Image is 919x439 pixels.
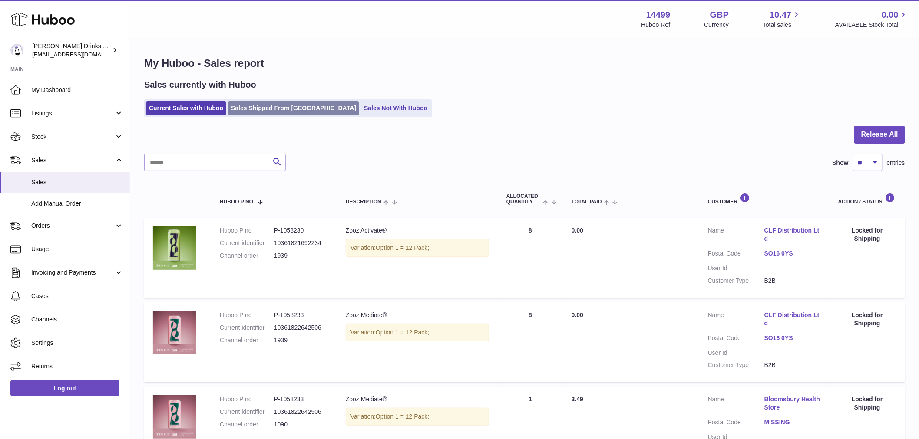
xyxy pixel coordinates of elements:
[764,418,821,426] a: MISSING
[274,311,328,319] dd: P-1058233
[153,226,196,270] img: ACTIVATE_1_9d49eb03-ef52-4e5c-b688-9860ae38d943.png
[220,395,274,403] dt: Huboo P no
[506,193,541,205] span: ALLOCATED Quantity
[346,324,489,341] div: Variation:
[220,336,274,344] dt: Channel order
[708,334,764,344] dt: Postal Code
[346,408,489,426] div: Variation:
[346,395,489,403] div: Zooz Mediate®
[764,311,821,328] a: CLF Distribution Ltd
[31,86,123,94] span: My Dashboard
[882,9,899,21] span: 0.00
[220,420,274,429] dt: Channel order
[708,418,764,429] dt: Postal Code
[346,311,489,319] div: Zooz Mediate®
[31,222,114,230] span: Orders
[31,245,123,253] span: Usage
[361,101,430,115] a: Sales Not With Huboo
[764,361,821,369] dd: B2B
[763,9,801,29] a: 10.47 Total sales
[763,21,801,29] span: Total sales
[31,269,114,277] span: Invoicing and Payments
[770,9,791,21] span: 10.47
[838,226,896,243] div: Locked for Shipping
[274,239,328,247] dd: 10361821692234
[346,239,489,257] div: Variation:
[764,395,821,412] a: Bloomsbury Health Store
[572,199,602,205] span: Total paid
[641,21,671,29] div: Huboo Ref
[498,218,563,298] td: 8
[833,159,849,167] label: Show
[708,349,764,357] dt: User Id
[376,244,429,251] span: Option 1 = 12 Pack;
[764,277,821,285] dd: B2B
[220,226,274,235] dt: Huboo P no
[32,51,128,58] span: [EMAIL_ADDRESS][DOMAIN_NAME]
[144,56,905,70] h1: My Huboo - Sales report
[838,193,896,205] div: Action / Status
[646,9,671,21] strong: 14499
[10,44,23,57] img: internalAdmin-14499@internal.huboo.com
[32,42,110,59] div: [PERSON_NAME] Drinks LTD (t/a Zooz)
[146,101,226,115] a: Current Sales with Huboo
[572,396,583,403] span: 3.49
[708,311,764,330] dt: Name
[31,133,114,141] span: Stock
[274,226,328,235] dd: P-1058230
[31,200,123,208] span: Add Manual Order
[220,239,274,247] dt: Current identifier
[153,311,196,354] img: MEDIATE_1_68be7b9d-234d-4eb2-b0ee-639b03038b08.png
[708,226,764,245] dt: Name
[854,126,905,144] button: Release All
[274,336,328,344] dd: 1939
[220,408,274,416] dt: Current identifier
[708,249,764,260] dt: Postal Code
[31,178,123,187] span: Sales
[838,311,896,328] div: Locked for Shipping
[220,252,274,260] dt: Channel order
[274,252,328,260] dd: 1939
[31,156,114,164] span: Sales
[704,21,729,29] div: Currency
[274,420,328,429] dd: 1090
[708,264,764,272] dt: User Id
[708,277,764,285] dt: Customer Type
[274,395,328,403] dd: P-1058233
[346,226,489,235] div: Zooz Activate®
[220,199,253,205] span: Huboo P no
[835,21,909,29] span: AVAILABLE Stock Total
[31,109,114,118] span: Listings
[376,329,429,336] span: Option 1 = 12 Pack;
[31,315,123,324] span: Channels
[220,311,274,319] dt: Huboo P no
[708,361,764,369] dt: Customer Type
[346,199,381,205] span: Description
[31,362,123,370] span: Returns
[710,9,729,21] strong: GBP
[572,311,583,318] span: 0.00
[838,395,896,412] div: Locked for Shipping
[153,395,196,439] img: MEDIATE_1_68be7b9d-234d-4eb2-b0ee-639b03038b08.png
[887,159,905,167] span: entries
[708,395,764,414] dt: Name
[31,339,123,347] span: Settings
[31,292,123,300] span: Cases
[274,324,328,332] dd: 10361822642506
[220,324,274,332] dt: Current identifier
[498,302,563,382] td: 8
[274,408,328,416] dd: 10361822642506
[144,79,256,91] h2: Sales currently with Huboo
[376,413,429,420] span: Option 1 = 12 Pack;
[835,9,909,29] a: 0.00 AVAILABLE Stock Total
[764,334,821,342] a: SO16 0YS
[708,193,821,205] div: Customer
[572,227,583,234] span: 0.00
[764,249,821,258] a: SO16 0YS
[764,226,821,243] a: CLF Distribution Ltd
[228,101,359,115] a: Sales Shipped From [GEOGRAPHIC_DATA]
[10,380,119,396] a: Log out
